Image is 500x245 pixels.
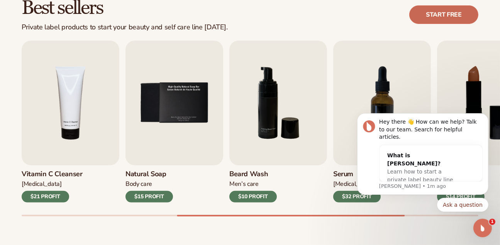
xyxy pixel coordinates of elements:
[409,5,478,24] a: Start free
[22,41,119,202] a: 4 / 9
[125,191,173,202] div: $15 PROFIT
[333,170,381,179] h3: Serum
[229,191,277,202] div: $10 PROFIT
[125,180,173,188] div: Body Care
[489,219,495,225] span: 1
[473,219,492,237] iframe: Intercom live chat
[125,170,173,179] h3: Natural Soap
[22,170,83,179] h3: Vitamin C Cleanser
[229,180,277,188] div: Men’s Care
[333,180,381,188] div: [MEDICAL_DATA]
[22,180,83,188] div: [MEDICAL_DATA]
[346,95,500,224] iframe: Intercom notifications message
[125,41,223,202] a: 5 / 9
[22,23,228,32] div: Private label products to start your beauty and self care line [DATE].
[22,191,69,202] div: $21 PROFIT
[229,41,327,202] a: 6 / 9
[333,191,381,202] div: $32 PROFIT
[229,170,277,179] h3: Beard Wash
[333,41,431,202] a: 7 / 9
